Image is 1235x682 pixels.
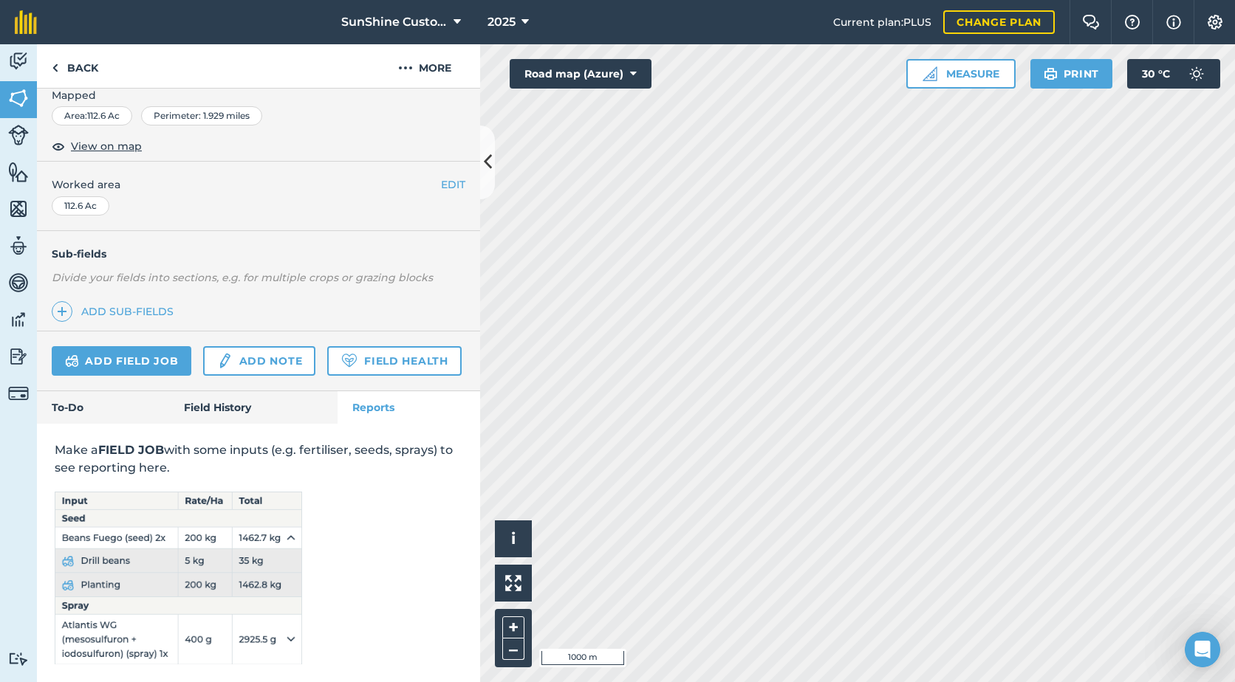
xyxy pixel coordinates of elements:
div: Daisy [52,176,81,191]
span: 2025 [487,13,516,31]
a: To-Do [37,391,169,424]
span: News [244,497,273,508]
img: Profile image for Daisy [17,106,47,136]
div: Area : 112.6 Ac [52,106,132,125]
img: Four arrows, one pointing top left, one top right, one bottom right and the last bottom left [505,575,521,591]
a: Change plan [943,10,1055,34]
button: News [222,461,295,520]
div: • [DATE] [84,121,126,137]
span: Hi there 👋 If you have any questions about our pricing or which plan is right for you, I’m here t... [52,162,631,173]
img: Two speech bubbles overlapping with the left bubble in the forefront [1082,15,1100,30]
button: EDIT [441,176,465,193]
strong: FIELD JOB [98,443,164,457]
img: svg+xml;base64,PD94bWwgdmVyc2lvbj0iMS4wIiBlbmNvZGluZz0idXRmLTgiPz4KPCEtLSBHZW5lcmF0b3I6IEFkb2JlIE... [8,50,29,72]
a: Add field job [52,346,191,376]
div: • [DATE] [84,66,126,82]
button: – [502,638,524,660]
button: View on map [52,137,142,155]
div: Daisy [52,66,81,82]
p: Make a with some inputs (e.g. fertiliser, seeds, sprays) to see reporting here. [55,441,462,477]
img: svg+xml;base64,PHN2ZyB4bWxucz0iaHR0cDovL3d3dy53My5vcmcvMjAwMC9zdmciIHdpZHRoPSI1NiIgaGVpZ2h0PSI2MC... [8,161,29,183]
span: i [511,529,516,548]
img: svg+xml;base64,PD94bWwgdmVyc2lvbj0iMS4wIiBlbmNvZGluZz0idXRmLTgiPz4KPCEtLSBHZW5lcmF0b3I6IEFkb2JlIE... [1182,59,1211,89]
img: svg+xml;base64,PHN2ZyB4bWxucz0iaHR0cDovL3d3dy53My5vcmcvMjAwMC9zdmciIHdpZHRoPSIyMCIgaGVpZ2h0PSIyNC... [398,59,413,77]
div: • [DATE] [84,230,126,246]
img: svg+xml;base64,PD94bWwgdmVyc2lvbj0iMS4wIiBlbmNvZGluZz0idXRmLTgiPz4KPCEtLSBHZW5lcmF0b3I6IEFkb2JlIE... [8,383,29,404]
span: Home [21,497,52,508]
span: View on map [71,138,142,154]
span: Current plan : PLUS [833,14,931,30]
img: svg+xml;base64,PHN2ZyB4bWxucz0iaHR0cDovL3d3dy53My5vcmcvMjAwMC9zdmciIHdpZHRoPSI1NiIgaGVpZ2h0PSI2MC... [8,198,29,220]
img: Profile image for Daisy [17,161,47,190]
img: svg+xml;base64,PHN2ZyB4bWxucz0iaHR0cDovL3d3dy53My5vcmcvMjAwMC9zdmciIHdpZHRoPSIxNCIgaGVpZ2h0PSIyNC... [57,303,67,320]
span: Help [173,497,196,508]
div: Close [259,6,286,32]
img: svg+xml;base64,PHN2ZyB4bWxucz0iaHR0cDovL3d3dy53My5vcmcvMjAwMC9zdmciIHdpZHRoPSI5IiBoZWlnaHQ9IjI0Ii... [52,59,58,77]
img: A question mark icon [1123,15,1141,30]
iframe: Intercom live chat [1185,632,1220,667]
img: svg+xml;base64,PD94bWwgdmVyc2lvbj0iMS4wIiBlbmNvZGluZz0idXRmLTgiPz4KPCEtLSBHZW5lcmF0b3I6IEFkb2JlIE... [8,345,29,368]
button: Help [148,461,222,520]
div: Daisy [52,230,81,246]
a: Field History [169,391,337,424]
div: • [DATE] [84,176,126,191]
span: Worked area [52,176,465,193]
img: svg+xml;base64,PD94bWwgdmVyc2lvbj0iMS4wIiBlbmNvZGluZz0idXRmLTgiPz4KPCEtLSBHZW5lcmF0b3I6IEFkb2JlIE... [216,352,233,370]
img: Ruler icon [923,66,937,81]
span: Hi [PERSON_NAME], No problem at all. I've cancelled the Pro plan so you should be able to re-upgr... [52,107,1205,119]
img: Profile image for Daisy [17,52,47,81]
img: svg+xml;base64,PHN2ZyB4bWxucz0iaHR0cDovL3d3dy53My5vcmcvMjAwMC9zdmciIHdpZHRoPSIxOSIgaGVpZ2h0PSIyNC... [1044,65,1058,83]
a: Add note [203,346,315,376]
img: svg+xml;base64,PHN2ZyB4bWxucz0iaHR0cDovL3d3dy53My5vcmcvMjAwMC9zdmciIHdpZHRoPSI1NiIgaGVpZ2h0PSI2MC... [8,87,29,109]
button: Print [1030,59,1113,89]
button: Measure [906,59,1016,89]
img: svg+xml;base64,PHN2ZyB4bWxucz0iaHR0cDovL3d3dy53My5vcmcvMjAwMC9zdmciIHdpZHRoPSIxNyIgaGVpZ2h0PSIxNy... [1166,13,1181,31]
img: svg+xml;base64,PD94bWwgdmVyc2lvbj0iMS4wIiBlbmNvZGluZz0idXRmLTgiPz4KPCEtLSBHZW5lcmF0b3I6IEFkb2JlIE... [8,309,29,331]
span: Messages [82,497,139,508]
span: 30 ° C [1142,59,1170,89]
div: 112.6 Ac [52,196,109,216]
button: More [369,44,480,88]
button: Road map (Azure) [510,59,651,89]
a: Field Health [327,346,461,376]
button: + [502,616,524,638]
span: Mapped [37,87,480,103]
span: SunShine Custom Farming LTD. [341,13,448,31]
img: svg+xml;base64,PD94bWwgdmVyc2lvbj0iMS4wIiBlbmNvZGluZz0idXRmLTgiPz4KPCEtLSBHZW5lcmF0b3I6IEFkb2JlIE... [65,352,79,370]
img: Profile image for Daisy [17,216,47,245]
img: svg+xml;base64,PHN2ZyB4bWxucz0iaHR0cDovL3d3dy53My5vcmcvMjAwMC9zdmciIHdpZHRoPSIxOCIgaGVpZ2h0PSIyNC... [52,137,65,155]
img: A cog icon [1206,15,1224,30]
img: svg+xml;base64,PD94bWwgdmVyc2lvbj0iMS4wIiBlbmNvZGluZz0idXRmLTgiPz4KPCEtLSBHZW5lcmF0b3I6IEFkb2JlIE... [8,125,29,145]
button: Send us a message [68,416,227,445]
h1: Messages [109,7,189,32]
img: svg+xml;base64,PD94bWwgdmVyc2lvbj0iMS4wIiBlbmNvZGluZz0idXRmLTgiPz4KPCEtLSBHZW5lcmF0b3I6IEFkb2JlIE... [8,272,29,294]
h4: Sub-fields [37,246,480,262]
a: Back [37,44,113,88]
a: Add sub-fields [52,301,179,322]
img: svg+xml;base64,PD94bWwgdmVyc2lvbj0iMS4wIiBlbmNvZGluZz0idXRmLTgiPz4KPCEtLSBHZW5lcmF0b3I6IEFkb2JlIE... [8,235,29,257]
img: fieldmargin Logo [15,10,37,34]
div: Perimeter : 1.929 miles [141,106,262,125]
button: Messages [74,461,148,520]
button: 30 °C [1127,59,1220,89]
em: Divide your fields into sections, e.g. for multiple crops or grazing blocks [52,271,433,284]
button: i [495,520,532,557]
img: svg+xml;base64,PD94bWwgdmVyc2lvbj0iMS4wIiBlbmNvZGluZz0idXRmLTgiPz4KPCEtLSBHZW5lcmF0b3I6IEFkb2JlIE... [8,652,29,666]
a: Reports [338,391,480,424]
div: Daisy [52,121,81,137]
